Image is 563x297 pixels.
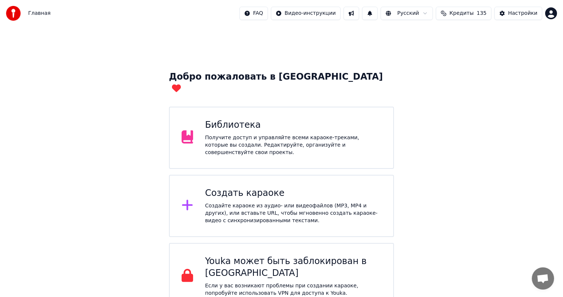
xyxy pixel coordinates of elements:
[205,119,381,131] div: Библиотека
[477,10,487,17] span: 135
[28,10,50,17] span: Главная
[6,6,21,21] img: youka
[205,134,381,156] div: Получите доступ и управляйте всеми караоке-треками, которые вы создали. Редактируйте, организуйте...
[532,267,554,290] a: Открытый чат
[494,7,542,20] button: Настройки
[436,7,491,20] button: Кредиты135
[205,202,381,224] div: Создайте караоке из аудио- или видеофайлов (MP3, MP4 и других), или вставьте URL, чтобы мгновенно...
[205,282,381,297] p: Если у вас возникают проблемы при создании караоке, попробуйте использовать VPN для доступа к Youka.
[239,7,268,20] button: FAQ
[508,10,537,17] div: Настройки
[205,187,381,199] div: Создать караоке
[450,10,474,17] span: Кредиты
[271,7,341,20] button: Видео-инструкции
[169,71,394,95] div: Добро пожаловать в [GEOGRAPHIC_DATA]
[28,10,50,17] nav: breadcrumb
[205,256,381,279] div: Youka может быть заблокирован в [GEOGRAPHIC_DATA]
